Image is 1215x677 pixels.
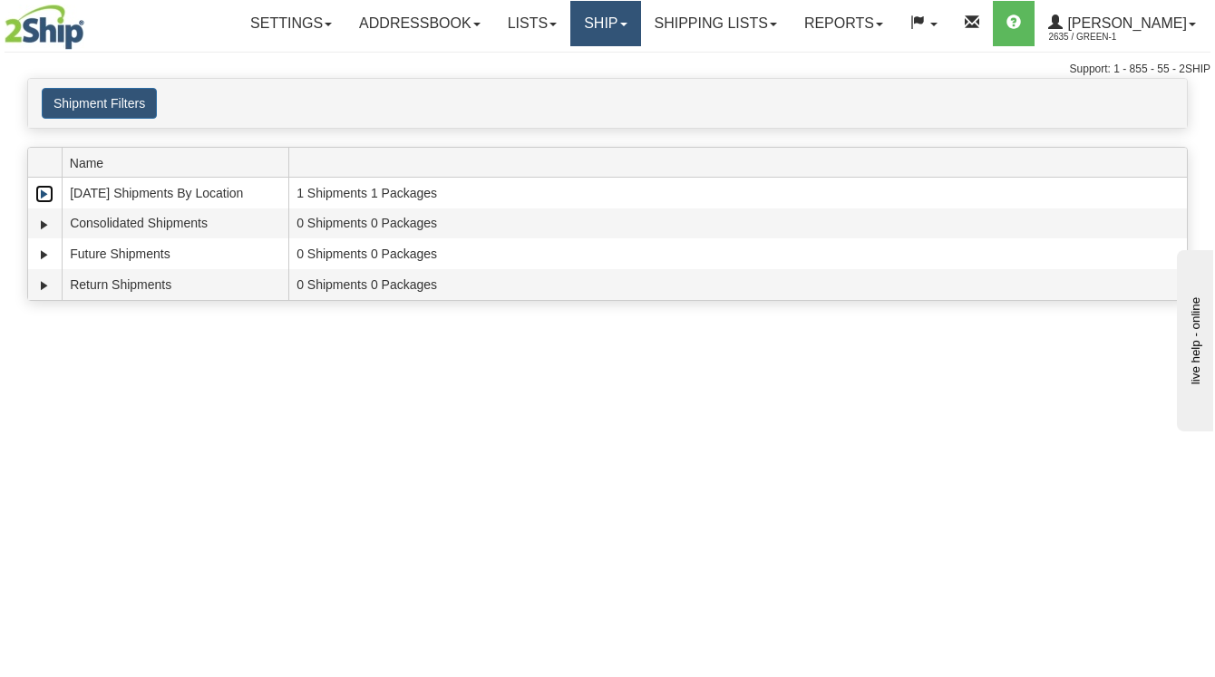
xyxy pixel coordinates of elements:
[5,62,1210,77] div: Support: 1 - 855 - 55 - 2SHIP
[70,149,288,177] span: Name
[288,269,1187,300] td: 0 Shipments 0 Packages
[62,208,288,239] td: Consolidated Shipments
[14,15,168,29] div: live help - online
[35,185,53,203] a: Expand
[288,238,1187,269] td: 0 Shipments 0 Packages
[345,1,494,46] a: Addressbook
[288,178,1187,208] td: 1 Shipments 1 Packages
[237,1,345,46] a: Settings
[791,1,897,46] a: Reports
[62,269,288,300] td: Return Shipments
[494,1,570,46] a: Lists
[5,5,84,50] img: logo2635.jpg
[1048,28,1184,46] span: 2635 / Green-1
[288,208,1187,239] td: 0 Shipments 0 Packages
[570,1,640,46] a: Ship
[62,178,288,208] td: [DATE] Shipments By Location
[42,88,157,119] button: Shipment Filters
[35,246,53,264] a: Expand
[62,238,288,269] td: Future Shipments
[1035,1,1210,46] a: [PERSON_NAME] 2635 / Green-1
[641,1,791,46] a: Shipping lists
[35,216,53,234] a: Expand
[35,276,53,295] a: Expand
[1173,246,1213,430] iframe: chat widget
[1063,15,1187,31] span: [PERSON_NAME]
